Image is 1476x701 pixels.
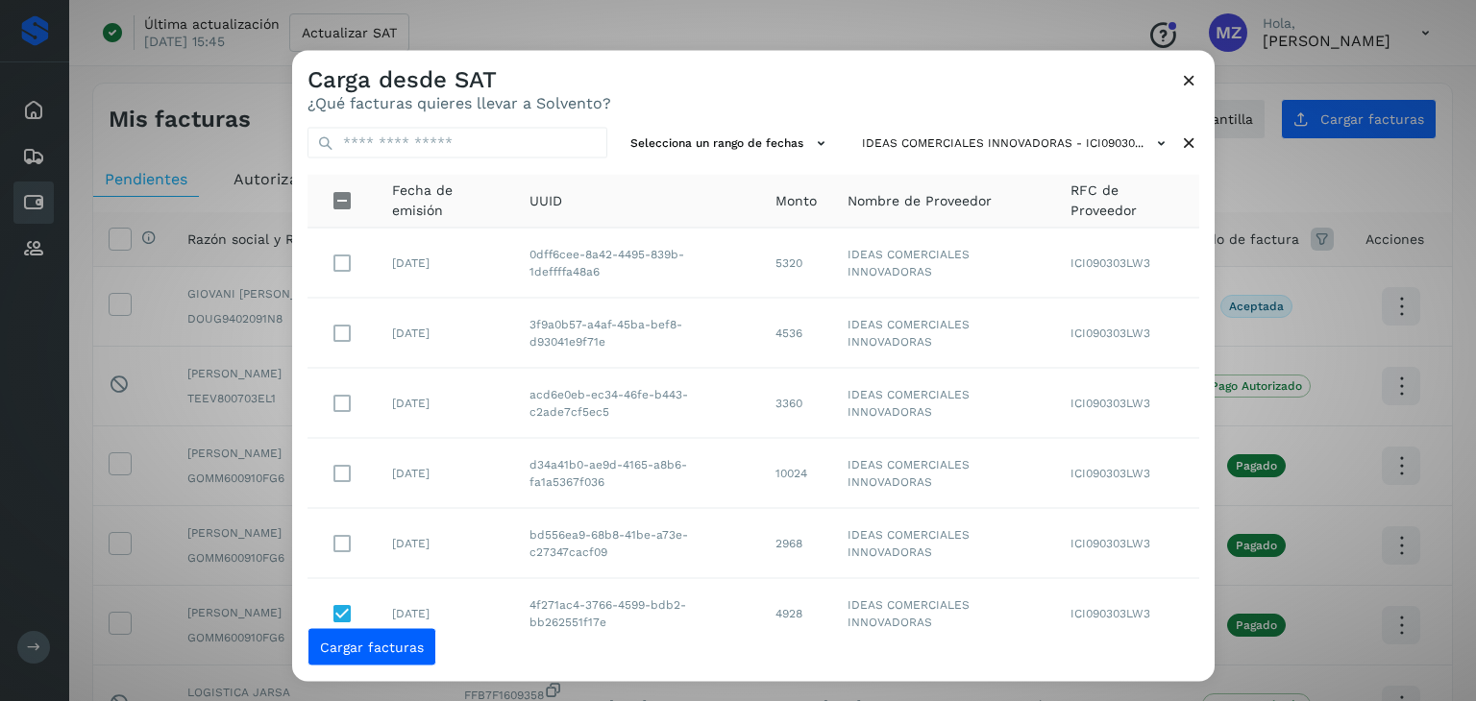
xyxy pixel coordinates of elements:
[760,438,832,508] td: 10024
[1070,181,1184,221] span: RFC de Proveedor
[377,228,514,298] td: [DATE]
[1055,578,1199,648] td: ICI090303LW3
[760,228,832,298] td: 5320
[307,93,611,111] p: ¿Qué facturas quieres llevar a Solvento?
[320,641,424,654] span: Cargar facturas
[1055,368,1199,438] td: ICI090303LW3
[1055,438,1199,508] td: ICI090303LW3
[1055,298,1199,368] td: ICI090303LW3
[832,438,1055,508] td: IDEAS COMERCIALES INNOVADORAS
[760,368,832,438] td: 3360
[377,438,514,508] td: [DATE]
[514,368,760,438] td: acd6e0eb-ec34-46fe-b443-c2ade7cf5ec5
[514,438,760,508] td: d34a41b0-ae9d-4165-a8b6-fa1a5367f036
[832,578,1055,648] td: IDEAS COMERCIALES INNOVADORAS
[392,181,499,221] span: Fecha de emisión
[832,368,1055,438] td: IDEAS COMERCIALES INNOVADORAS
[307,66,611,94] h3: Carga desde SAT
[832,298,1055,368] td: IDEAS COMERCIALES INNOVADORAS
[377,368,514,438] td: [DATE]
[760,508,832,578] td: 2968
[514,578,760,648] td: 4f271ac4-3766-4599-bdb2-bb262551f17e
[377,298,514,368] td: [DATE]
[832,228,1055,298] td: IDEAS COMERCIALES INNOVADORAS
[623,128,839,159] button: Selecciona un rango de fechas
[760,578,832,648] td: 4928
[529,190,562,210] span: UUID
[514,298,760,368] td: 3f9a0b57-a4af-45ba-bef8-d93041e9f71e
[848,190,992,210] span: Nombre de Proveedor
[1055,508,1199,578] td: ICI090303LW3
[307,628,436,666] button: Cargar facturas
[832,508,1055,578] td: IDEAS COMERCIALES INNOVADORAS
[854,128,1179,159] button: IDEAS COMERCIALES INNOVADORAS - ICI09030...
[377,578,514,648] td: [DATE]
[514,228,760,298] td: 0dff6cee-8a42-4495-839b-1deffffa48a6
[775,190,817,210] span: Monto
[514,508,760,578] td: bd556ea9-68b8-41be-a73e-c27347cacf09
[760,298,832,368] td: 4536
[1055,228,1199,298] td: ICI090303LW3
[377,508,514,578] td: [DATE]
